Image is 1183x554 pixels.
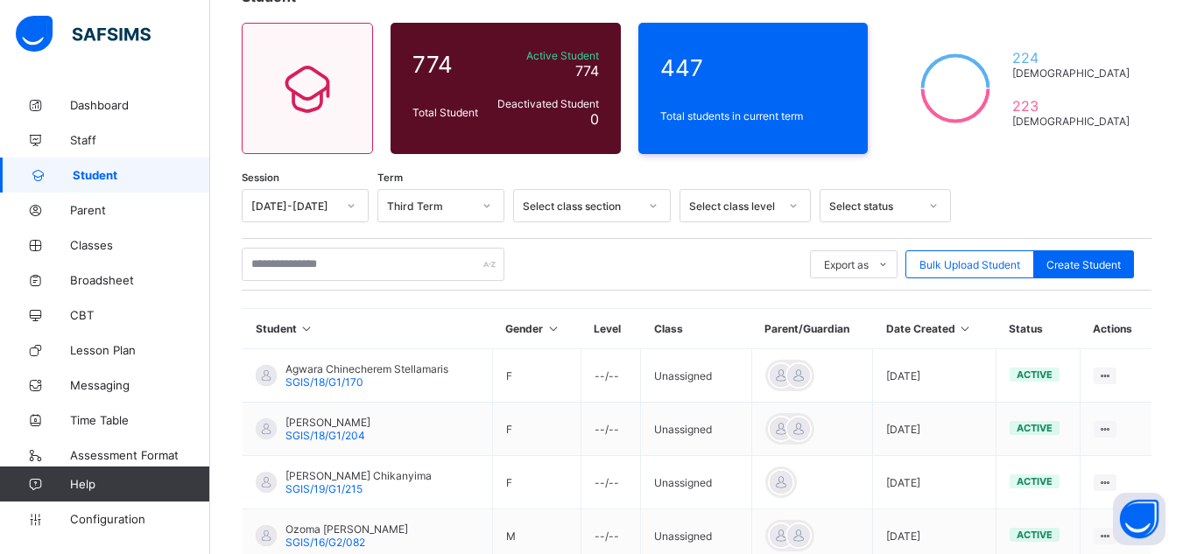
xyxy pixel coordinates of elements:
[919,258,1020,271] span: Bulk Upload Student
[751,309,872,349] th: Parent/Guardian
[285,362,448,375] span: Agwara Chinecherem Stellamaris
[70,343,210,357] span: Lesson Plan
[641,349,751,403] td: Unassigned
[581,349,641,403] td: --/--
[70,448,210,462] span: Assessment Format
[1012,115,1130,128] span: [DEMOGRAPHIC_DATA]
[70,512,209,526] span: Configuration
[575,62,599,80] span: 774
[299,322,314,335] i: Sort in Ascending Order
[590,110,599,128] span: 0
[873,309,996,349] th: Date Created
[581,456,641,509] td: --/--
[492,403,581,456] td: F
[70,203,210,217] span: Parent
[996,309,1080,349] th: Status
[958,322,973,335] i: Sort in Ascending Order
[70,273,210,287] span: Broadsheet
[494,97,599,110] span: Deactivated Student
[1017,368,1053,381] span: active
[660,109,847,123] span: Total students in current term
[1017,529,1053,541] span: active
[829,200,919,213] div: Select status
[251,200,336,213] div: [DATE]-[DATE]
[641,309,751,349] th: Class
[70,308,210,322] span: CBT
[73,168,210,182] span: Student
[660,54,847,81] span: 447
[377,172,403,184] span: Term
[873,403,996,456] td: [DATE]
[1017,475,1053,487] span: active
[1012,97,1130,115] span: 223
[285,536,365,549] span: SGIS/16/G2/082
[492,456,581,509] td: F
[1080,309,1151,349] th: Actions
[70,238,210,252] span: Classes
[70,133,210,147] span: Staff
[70,378,210,392] span: Messaging
[1017,422,1053,434] span: active
[546,322,560,335] i: Sort in Ascending Order
[1012,49,1130,67] span: 224
[285,429,365,442] span: SGIS/18/G1/204
[1113,493,1165,545] button: Open asap
[387,200,472,213] div: Third Term
[492,309,581,349] th: Gender
[70,98,210,112] span: Dashboard
[1046,258,1121,271] span: Create Student
[523,200,638,213] div: Select class section
[824,258,869,271] span: Export as
[494,49,599,62] span: Active Student
[641,403,751,456] td: Unassigned
[70,413,210,427] span: Time Table
[492,349,581,403] td: F
[285,482,363,495] span: SGIS/19/G1/215
[873,349,996,403] td: [DATE]
[285,522,408,536] span: Ozoma [PERSON_NAME]
[581,309,641,349] th: Level
[285,469,432,482] span: [PERSON_NAME] Chikanyima
[16,16,151,53] img: safsims
[285,375,363,389] span: SGIS/18/G1/170
[242,172,279,184] span: Session
[689,200,778,213] div: Select class level
[70,477,209,491] span: Help
[412,51,485,78] span: 774
[408,102,489,123] div: Total Student
[641,456,751,509] td: Unassigned
[1012,67,1130,80] span: [DEMOGRAPHIC_DATA]
[285,416,370,429] span: [PERSON_NAME]
[873,456,996,509] td: [DATE]
[243,309,493,349] th: Student
[581,403,641,456] td: --/--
